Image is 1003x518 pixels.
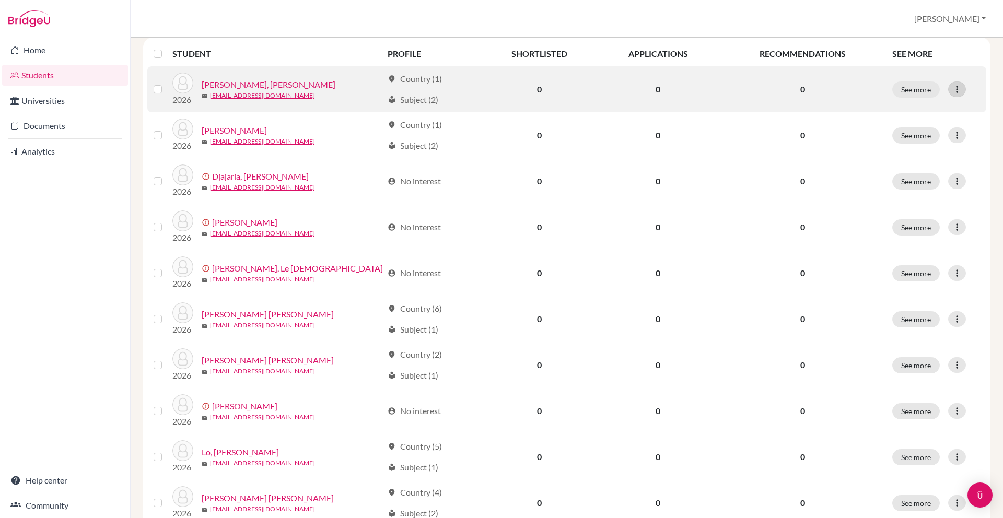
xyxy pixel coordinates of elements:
[597,388,719,434] td: 0
[210,367,315,376] a: [EMAIL_ADDRESS][DOMAIN_NAME]
[172,369,193,382] p: 2026
[597,158,719,204] td: 0
[726,405,880,417] p: 0
[172,323,193,336] p: 2026
[202,354,334,367] a: [PERSON_NAME] [PERSON_NAME]
[388,350,396,359] span: location_on
[172,348,193,369] img: Lau, Nicole Vimala
[172,164,193,185] img: Djajaria, Christopher Kent
[212,170,309,183] a: Djajaria, [PERSON_NAME]
[2,141,128,162] a: Analytics
[726,313,880,325] p: 0
[210,137,315,146] a: [EMAIL_ADDRESS][DOMAIN_NAME]
[202,415,208,421] span: mail
[388,440,442,453] div: Country (5)
[597,434,719,480] td: 0
[202,264,212,273] span: error_outline
[172,415,193,428] p: 2026
[2,495,128,516] a: Community
[719,41,886,66] th: RECOMMENDATIONS
[597,66,719,112] td: 0
[172,256,193,277] img: Lalas, Le Dio
[892,403,940,419] button: See more
[172,277,193,290] p: 2026
[388,139,438,152] div: Subject (2)
[202,402,212,410] span: error_outline
[172,41,381,66] th: STUDENT
[892,173,940,190] button: See more
[597,41,719,66] th: APPLICATIONS
[2,40,128,61] a: Home
[172,139,193,152] p: 2026
[482,204,597,250] td: 0
[202,507,208,513] span: mail
[388,93,438,106] div: Subject (2)
[726,83,880,96] p: 0
[388,442,396,451] span: location_on
[482,296,597,342] td: 0
[212,262,383,275] a: [PERSON_NAME], Le [DEMOGRAPHIC_DATA]
[2,470,128,491] a: Help center
[202,277,208,283] span: mail
[482,250,597,296] td: 0
[210,275,315,284] a: [EMAIL_ADDRESS][DOMAIN_NAME]
[967,482,993,508] div: Open Intercom Messenger
[597,204,719,250] td: 0
[388,486,442,499] div: Country (4)
[388,121,396,129] span: location_on
[597,342,719,388] td: 0
[892,127,940,144] button: See more
[886,41,986,66] th: SEE MORE
[388,323,438,336] div: Subject (1)
[210,413,315,422] a: [EMAIL_ADDRESS][DOMAIN_NAME]
[210,229,315,238] a: [EMAIL_ADDRESS][DOMAIN_NAME]
[388,75,396,83] span: location_on
[210,183,315,192] a: [EMAIL_ADDRESS][DOMAIN_NAME]
[388,177,396,185] span: account_circle
[388,509,396,517] span: local_library
[726,175,880,187] p: 0
[202,446,279,458] a: Lo, [PERSON_NAME]
[172,486,193,507] img: Lui, Yue Fung Zachary
[381,41,482,66] th: PROFILE
[726,267,880,279] p: 0
[172,461,193,474] p: 2026
[482,434,597,480] td: 0
[202,369,208,375] span: mail
[172,440,193,461] img: Lo, Pei Tzu
[172,93,193,106] p: 2026
[726,221,880,233] p: 0
[892,311,940,327] button: See more
[172,231,193,244] p: 2026
[202,308,334,321] a: [PERSON_NAME] [PERSON_NAME]
[388,73,442,85] div: Country (1)
[597,250,719,296] td: 0
[172,185,193,198] p: 2026
[210,321,315,330] a: [EMAIL_ADDRESS][DOMAIN_NAME]
[388,405,441,417] div: No interest
[388,302,442,315] div: Country (6)
[388,463,396,472] span: local_library
[388,369,438,382] div: Subject (1)
[892,357,940,373] button: See more
[892,495,940,511] button: See more
[388,304,396,313] span: location_on
[597,112,719,158] td: 0
[388,348,442,361] div: Country (2)
[8,10,50,27] img: Bridge-U
[388,461,438,474] div: Subject (1)
[388,407,396,415] span: account_circle
[388,267,441,279] div: No interest
[388,223,396,231] span: account_circle
[892,449,940,465] button: See more
[202,218,212,227] span: error_outline
[172,73,193,93] img: Coelho, Julia Machuca
[172,302,193,323] img: Lau, Janice Vivien
[388,221,441,233] div: No interest
[210,504,315,514] a: [EMAIL_ADDRESS][DOMAIN_NAME]
[482,342,597,388] td: 0
[482,112,597,158] td: 0
[202,78,335,91] a: [PERSON_NAME], [PERSON_NAME]
[388,371,396,380] span: local_library
[388,325,396,334] span: local_library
